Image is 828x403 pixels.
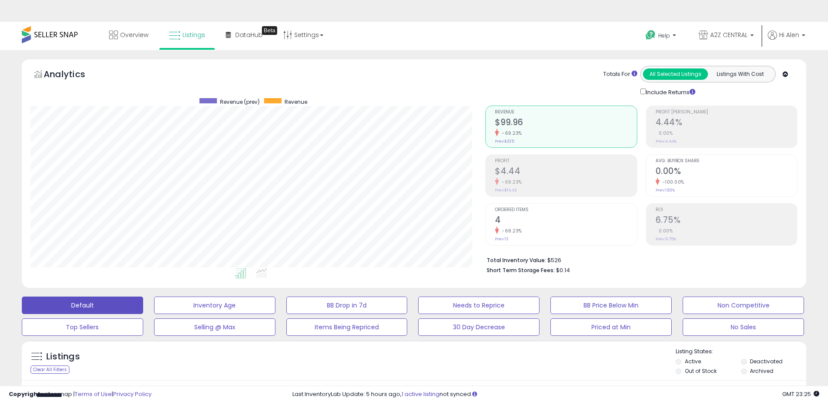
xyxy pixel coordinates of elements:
[685,358,701,365] label: Active
[286,318,408,336] button: Items Being Repriced
[277,22,330,48] a: Settings
[656,139,677,144] small: Prev: 4.44%
[658,32,670,39] span: Help
[603,70,637,79] div: Totals For
[487,266,555,274] b: Short Term Storage Fees:
[676,348,806,356] p: Listing States:
[499,130,522,137] small: -69.23%
[656,117,797,129] h2: 4.44%
[550,297,672,314] button: BB Price Below Min
[708,68,773,80] button: Listings With Cost
[656,215,797,227] h2: 6.75%
[487,254,791,265] li: $526
[495,188,517,193] small: Prev: $14.43
[656,188,675,193] small: Prev: 1.83%
[660,179,684,185] small: -100.00%
[550,318,672,336] button: Priced at Min
[154,318,275,336] button: Selling @ Max
[9,390,41,398] strong: Copyright
[495,117,636,129] h2: $99.96
[402,390,440,398] a: 1 active listing
[782,390,819,398] span: 2025-10-9 23:25 GMT
[499,228,522,234] small: -69.23%
[495,159,636,164] span: Profit
[495,110,636,115] span: Revenue
[495,208,636,212] span: Ordered Items
[768,31,805,50] a: Hi Alen
[656,166,797,178] h2: 0.00%
[22,297,143,314] button: Default
[495,139,514,144] small: Prev: $325
[44,68,102,82] h5: Analytics
[634,87,706,97] div: Include Returns
[710,31,748,39] span: A2Z CENTRAL
[46,351,80,363] h5: Listings
[683,297,804,314] button: Non Competitive
[162,22,212,48] a: Listings
[643,68,708,80] button: All Selected Listings
[645,30,656,41] i: Get Help
[656,228,673,234] small: 0.00%
[220,98,260,106] span: Revenue (prev)
[120,31,148,39] span: Overview
[286,297,408,314] button: BB Drop in 7d
[418,318,539,336] button: 30 Day Decrease
[495,236,508,242] small: Prev: 13
[9,390,151,399] div: seller snap | |
[685,367,717,375] label: Out of Stock
[495,166,636,178] h2: $4.44
[103,22,155,48] a: Overview
[487,256,546,264] b: Total Inventory Value:
[219,22,269,48] a: DataHub
[656,130,673,137] small: 0.00%
[683,318,804,336] button: No Sales
[692,22,760,50] a: A2Z CENTRAL
[556,266,570,274] span: $0.14
[656,208,797,212] span: ROI
[639,23,685,50] a: Help
[292,390,819,399] div: Last InventoryLab Update: 5 hours ago, not synced.
[182,31,205,39] span: Listings
[31,365,69,374] div: Clear All Filters
[262,26,277,35] div: Tooltip anchor
[499,179,522,185] small: -69.23%
[750,358,783,365] label: Deactivated
[656,110,797,115] span: Profit [PERSON_NAME]
[418,297,539,314] button: Needs to Reprice
[656,236,676,242] small: Prev: 6.75%
[154,297,275,314] button: Inventory Age
[656,159,797,164] span: Avg. Buybox Share
[285,98,307,106] span: Revenue
[235,31,263,39] span: DataHub
[495,215,636,227] h2: 4
[750,367,773,375] label: Archived
[22,318,143,336] button: Top Sellers
[779,31,799,39] span: Hi Alen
